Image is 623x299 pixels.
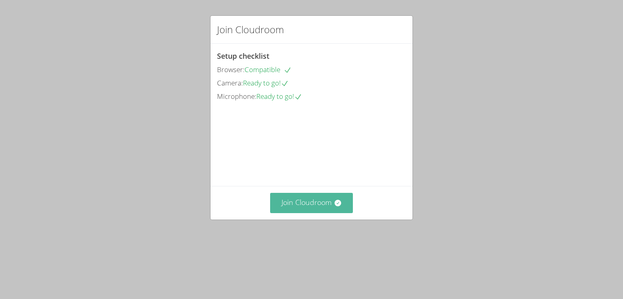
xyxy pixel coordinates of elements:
span: Compatible [245,65,292,74]
button: Join Cloudroom [270,193,353,213]
span: Browser: [217,65,245,74]
h2: Join Cloudroom [217,22,284,37]
span: Setup checklist [217,51,269,61]
span: Ready to go! [256,92,302,101]
span: Ready to go! [243,78,289,88]
span: Camera: [217,78,243,88]
span: Microphone: [217,92,256,101]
